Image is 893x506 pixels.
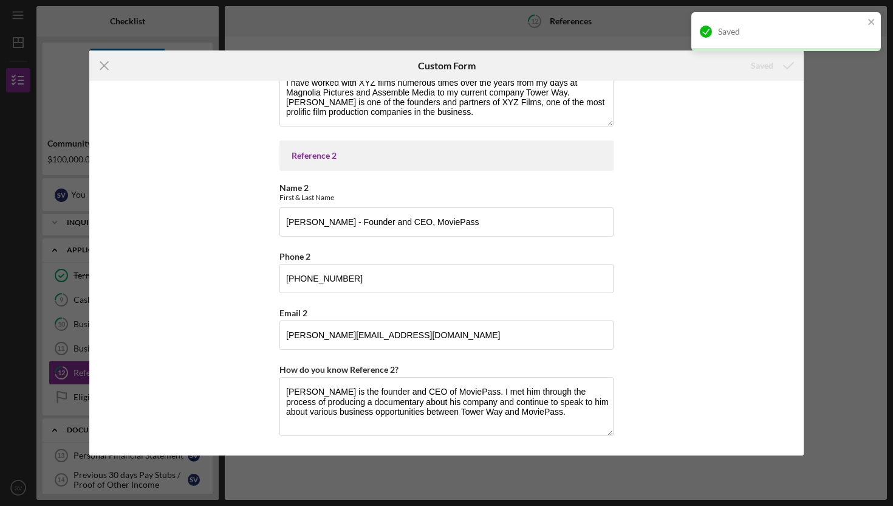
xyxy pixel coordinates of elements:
[279,251,310,262] label: Phone 2
[418,60,476,71] h6: Custom Form
[751,54,773,78] div: Saved
[279,364,399,375] label: How do you know Reference 2?
[279,377,614,435] textarea: [PERSON_NAME] is the founder and CEO of MoviePass. I met him through the process of producing a d...
[867,17,876,29] button: close
[279,182,309,193] label: Name 2
[279,308,307,318] label: Email 2
[279,68,614,126] textarea: I have worked with XYZ films numerous times over the years from my days at Magnolia Pictures and ...
[718,27,864,36] div: Saved
[279,193,614,202] div: First & Last Name
[292,151,601,161] div: Reference 2
[739,54,804,78] button: Saved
